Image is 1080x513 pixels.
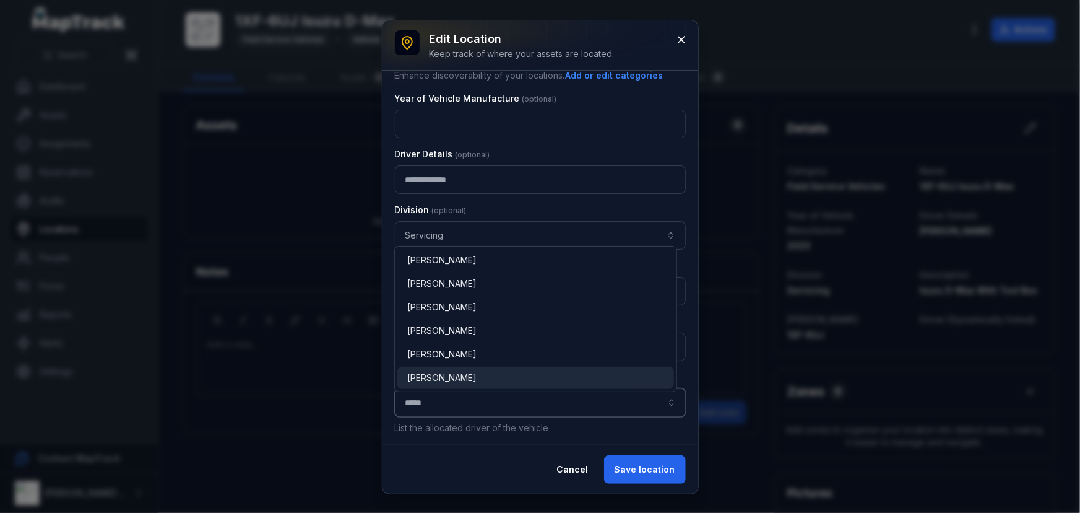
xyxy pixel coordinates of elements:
span: [PERSON_NAME] [407,301,477,313]
span: [PERSON_NAME] [407,254,477,266]
span: [PERSON_NAME] [407,372,477,384]
span: [PERSON_NAME] [407,278,477,290]
span: [PERSON_NAME] [407,348,477,361]
span: [PERSON_NAME] [407,325,477,337]
input: location-edit:cf[d6683de5-f620-451f-9d8c-49da64e7b9fb]-label [395,388,686,417]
